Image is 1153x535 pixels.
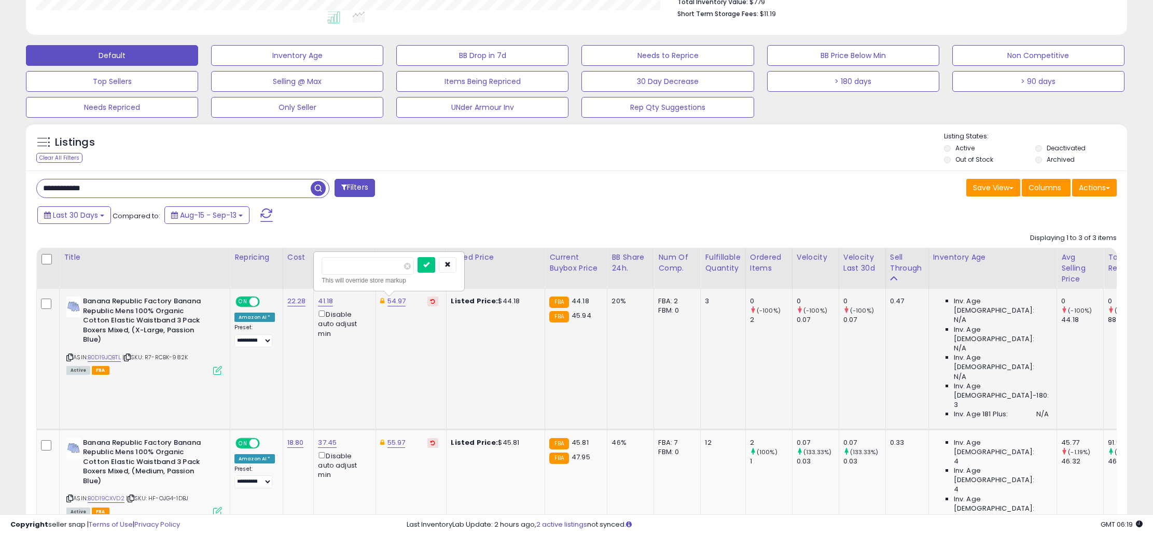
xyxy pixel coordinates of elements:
span: ON [237,439,249,447]
div: 0 [843,297,885,306]
div: FBM: 0 [658,447,692,457]
div: Amazon AI * [234,313,275,322]
div: Amazon AI * [234,454,275,463]
span: FBA [92,366,109,375]
div: Velocity Last 30d [843,252,881,274]
button: Default [26,45,198,66]
div: 0.07 [797,315,839,325]
div: 91.54 [1108,438,1150,447]
div: 0.47 [890,297,921,306]
label: Active [955,144,975,152]
b: Banana Republic Factory Banana Republic Mens 100% Organic Cotton Elastic Waistband 3 Pack Boxers ... [83,438,209,489]
a: 55.97 [387,438,406,448]
b: Listed Price: [451,438,498,447]
button: Save View [966,179,1020,196]
div: 0 [750,297,792,306]
div: Num of Comp. [658,252,696,274]
button: Aug-15 - Sep-13 [164,206,249,224]
span: N/A [954,372,966,382]
span: Inv. Age [DEMOGRAPHIC_DATA]: [954,297,1049,315]
div: FBA: 7 [658,438,692,447]
b: Short Term Storage Fees: [677,9,758,18]
div: Total Rev. [1108,252,1146,274]
div: Disable auto adjust min [318,308,368,339]
a: 22.28 [287,296,306,306]
div: 46% [612,438,646,447]
div: 46.32 [1108,457,1150,466]
small: (97.63%) [1115,448,1141,456]
button: Rep Qty Suggestions [581,97,754,118]
button: Selling @ Max [211,71,383,92]
span: Columns [1029,182,1061,193]
strong: Copyright [10,519,48,529]
a: 41.18 [318,296,333,306]
span: Inv. Age [DEMOGRAPHIC_DATA]: [954,353,1049,372]
small: FBA [549,438,568,449]
b: Banana Republic Factory Banana Republic Mens 100% Organic Cotton Elastic Waistband 3 Pack Boxers ... [83,297,209,347]
button: > 180 days [767,71,939,92]
div: 46.32 [1061,457,1103,466]
div: 0.03 [797,457,839,466]
button: Needs Repriced [26,97,198,118]
small: (-100%) [803,306,827,315]
div: FBA: 2 [658,297,692,306]
button: > 90 days [952,71,1124,92]
span: Inv. Age [DEMOGRAPHIC_DATA]: [954,495,1049,513]
div: 0.07 [843,438,885,447]
button: BB Price Below Min [767,45,939,66]
div: Displaying 1 to 3 of 3 items [1030,233,1117,243]
div: Inventory Age [933,252,1052,263]
div: Sell Through [890,252,924,274]
label: Deactivated [1047,144,1086,152]
div: 0.07 [797,438,839,447]
small: (100%) [757,448,777,456]
div: 0 [797,297,839,306]
div: 1 [750,457,792,466]
span: OFF [258,298,275,306]
div: 3 [705,297,737,306]
button: Top Sellers [26,71,198,92]
button: Needs to Reprice [581,45,754,66]
button: Only Seller [211,97,383,118]
span: 2025-10-14 06:19 GMT [1101,519,1143,529]
button: Non Competitive [952,45,1124,66]
a: Terms of Use [89,519,133,529]
button: Actions [1072,179,1117,196]
div: 2 [750,438,792,447]
span: 4 [954,457,958,466]
span: Compared to: [113,211,160,221]
div: Ordered Items [750,252,788,274]
span: N/A [954,344,966,353]
div: 0 [1061,297,1103,306]
small: (133.33%) [803,448,831,456]
button: BB Drop in 7d [396,45,568,66]
label: Archived [1047,155,1075,164]
div: Preset: [234,324,275,347]
span: Last 30 Days [53,210,98,220]
small: FBA [549,297,568,308]
div: 2 [750,315,792,325]
a: 2 active listings [536,519,587,529]
div: 0.03 [843,457,885,466]
a: 54.97 [387,296,406,306]
a: B0D19JQBTL [88,353,121,362]
img: 318SIJ9kOBL._SL40_.jpg [66,438,80,459]
div: $45.81 [451,438,537,447]
span: 44.18 [572,296,589,306]
img: 318SIJ9kOBL._SL40_.jpg [66,297,80,317]
small: FBA [549,453,568,464]
small: (-100%) [1115,306,1138,315]
span: Inv. Age [DEMOGRAPHIC_DATA]-180: [954,382,1049,400]
div: Fulfillable Quantity [705,252,741,274]
button: 30 Day Decrease [581,71,754,92]
div: FBM: 0 [658,306,692,315]
span: 3 [954,400,958,410]
span: Inv. Age 181 Plus: [954,410,1008,419]
button: Items Being Repriced [396,71,568,92]
div: Listed Price [451,252,540,263]
h5: Listings [55,135,95,150]
div: Repricing [234,252,279,263]
div: This will override store markup [322,275,456,286]
span: | SKU: R7-RCBK-982K [122,353,188,361]
small: (-100%) [1068,306,1092,315]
